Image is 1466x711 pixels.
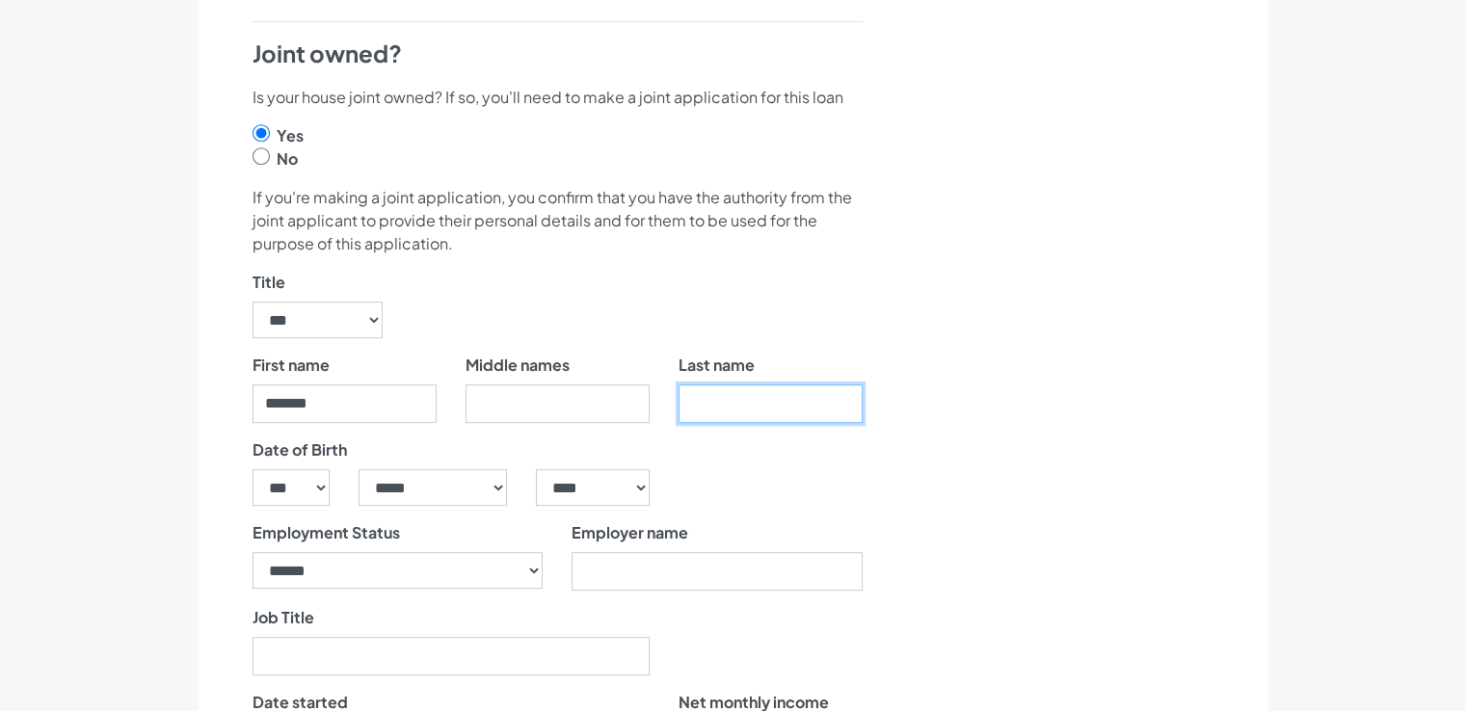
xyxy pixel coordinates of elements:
label: Job Title [253,606,314,629]
label: Employment Status [253,521,400,544]
label: Last name [679,354,755,377]
label: Middle names [466,354,570,377]
label: Yes [277,124,304,147]
label: First name [253,354,330,377]
label: Employer name [572,521,688,544]
label: Title [253,271,285,294]
label: Date of Birth [253,438,347,461]
label: No [277,147,298,171]
p: Is your house joint owned? If so, you'll need to make a joint application for this loan [253,86,863,109]
p: If you're making a joint application, you confirm that you have the authority from the joint appl... [253,186,863,255]
h4: Joint owned? [253,38,863,70]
